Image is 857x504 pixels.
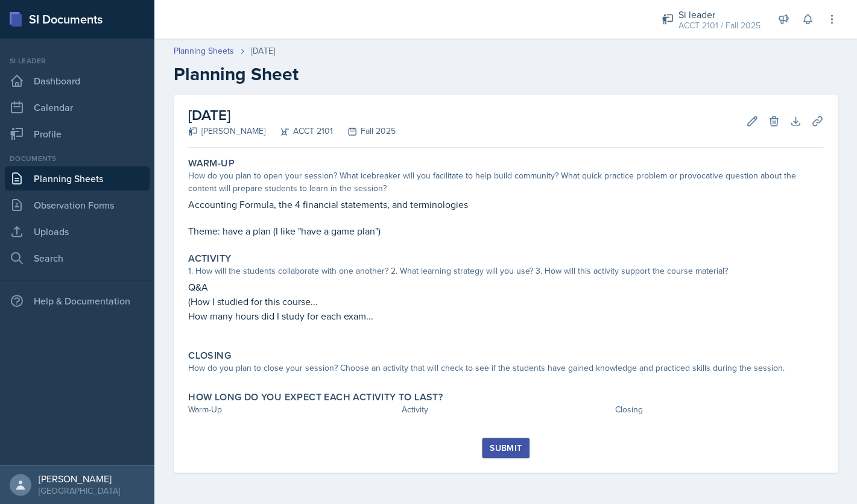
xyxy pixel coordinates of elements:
a: Dashboard [5,69,150,93]
p: Accounting Formula, the 4 financial statements, and terminologies [188,197,823,212]
div: ACCT 2101 [265,125,333,137]
div: Help & Documentation [5,289,150,313]
div: [DATE] [251,45,275,57]
a: Uploads [5,219,150,244]
div: Fall 2025 [333,125,396,137]
label: How long do you expect each activity to last? [188,391,443,403]
p: Theme: have a plan (I like "have a game plan") [188,224,823,238]
div: Si leader [678,7,761,22]
div: How do you plan to open your session? What icebreaker will you facilitate to help build community... [188,169,823,195]
a: Observation Forms [5,193,150,217]
div: [PERSON_NAME] [39,473,120,485]
div: [GEOGRAPHIC_DATA] [39,485,120,497]
label: Closing [188,350,231,362]
a: Search [5,246,150,270]
h2: [DATE] [188,104,396,126]
div: How do you plan to close your session? Choose an activity that will check to see if the students ... [188,362,823,374]
p: (How I studied for this course... [188,294,823,309]
div: Si leader [5,55,150,66]
div: Closing [615,403,823,416]
div: Submit [490,443,522,453]
div: Activity [402,403,610,416]
a: Calendar [5,95,150,119]
p: How many hours did I study for each exam... [188,309,823,323]
button: Submit [482,438,530,458]
h2: Planning Sheet [174,63,838,85]
a: Planning Sheets [174,45,234,57]
a: Planning Sheets [5,166,150,191]
a: Profile [5,122,150,146]
div: 1. How will the students collaborate with one another? 2. What learning strategy will you use? 3.... [188,265,823,277]
div: Warm-Up [188,403,397,416]
label: Warm-Up [188,157,235,169]
div: [PERSON_NAME] [188,125,265,137]
div: Documents [5,153,150,164]
p: Q&A [188,280,823,294]
label: Activity [188,253,231,265]
div: ACCT 2101 / Fall 2025 [678,19,761,32]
